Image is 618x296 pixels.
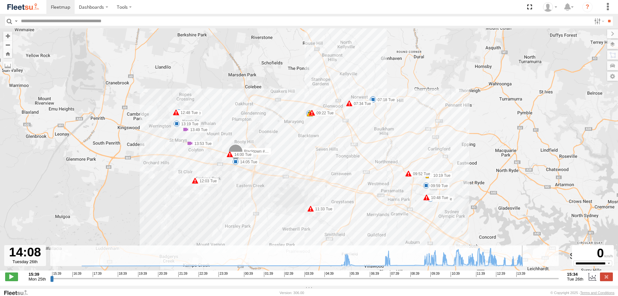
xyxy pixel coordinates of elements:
[178,272,187,277] span: 21:39
[3,61,12,70] label: Measure
[541,2,559,12] div: Brett Andersen
[600,272,613,281] label: Close
[430,272,439,277] span: 09:39
[451,272,460,277] span: 10:39
[219,272,228,277] span: 23:39
[284,272,293,277] span: 02:39
[5,272,18,281] label: Play/Stop
[244,149,313,154] span: Blacktown #1 (T09 - [PERSON_NAME])
[93,272,102,277] span: 17:39
[607,72,618,81] label: Map Settings
[177,121,200,127] label: 13:19 Tue
[118,272,127,277] span: 18:39
[567,272,584,277] strong: 15:34
[390,272,399,277] span: 07:39
[14,16,19,26] label: Search Query
[430,196,454,202] label: 10:32 Tue
[4,290,33,296] a: Visit our Website
[496,272,505,277] span: 12:39
[350,272,359,277] span: 05:39
[264,272,273,277] span: 01:39
[370,272,379,277] span: 06:39
[426,183,450,189] label: 09:59 Tue
[195,178,219,184] label: 12:03 Tue
[580,291,614,295] a: Terms and Conditions
[236,159,259,165] label: 14:05 Tue
[573,246,613,261] div: 0
[244,272,253,277] span: 00:39
[3,49,12,58] button: Zoom Home
[592,16,605,26] label: Search Filter Options
[29,272,46,277] strong: 15:39
[476,272,485,277] span: 11:39
[311,206,334,212] label: 11:33 Tue
[550,291,614,295] div: © Copyright 2025 -
[408,171,432,177] label: 09:52 Tue
[410,272,419,277] span: 08:39
[426,195,450,201] label: 10:48 Tue
[3,40,12,49] button: Zoom out
[52,272,61,277] span: 15:39
[312,110,335,116] label: 09:22 Tue
[138,272,147,277] span: 19:39
[304,272,314,277] span: 03:39
[29,277,46,282] span: Mon 25th Aug 2025
[176,110,200,116] label: 12:48 Tue
[324,272,333,277] span: 04:39
[567,277,584,282] span: Tue 26th Aug 2025
[6,3,40,11] img: fleetsu-logo-horizontal.svg
[280,291,304,295] div: Version: 306.00
[349,101,373,107] label: 07:34 Tue
[230,152,253,158] label: 14:00 Tue
[190,141,213,147] label: 13:53 Tue
[582,2,593,12] i: ?
[186,127,209,133] label: 13:49 Tue
[310,111,335,117] label: 19:48 Mon
[72,272,81,277] span: 16:39
[3,32,12,40] button: Zoom in
[199,272,208,277] span: 22:39
[373,97,397,103] label: 07:18 Tue
[158,272,167,277] span: 20:39
[516,272,525,277] span: 13:39
[306,110,313,117] div: 5
[179,110,202,116] label: 12:57 Tue
[429,173,452,178] label: 10:19 Tue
